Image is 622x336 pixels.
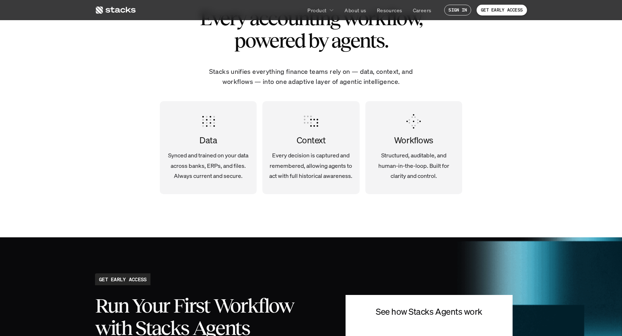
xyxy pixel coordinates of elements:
a: Careers [409,4,436,17]
p: Product [307,6,326,14]
p: Careers [413,6,432,14]
p: Synced and trained on your data across banks, ERPs, and files. Always current and secure. [166,150,251,181]
h2: Every accounting workflow, powered by agents. [185,7,437,51]
h4: Data [166,134,251,147]
p: Structured, auditable, and human-in-the-loop. Built for clarity and control. [371,150,456,181]
p: Stacks unifies everything finance teams rely on — data, context, and workflows — into one adaptiv... [199,66,423,87]
h4: Context [268,134,353,147]
h4: Workflows [371,134,456,147]
p: Resources [377,6,402,14]
a: SIGN IN [444,5,471,15]
p: SIGN IN [449,8,467,13]
h2: GET EARLY ACCESS [99,275,147,283]
p: About us [344,6,366,14]
p: Every decision is captured and remembered, allowing agents to act with full historical awareness. [268,150,353,181]
p: GET EARLY ACCESS [481,8,523,13]
h4: See how Stacks Agents work [371,306,487,318]
a: Resources [373,4,407,17]
a: GET EARLY ACCESS [477,5,527,15]
a: About us [340,4,370,17]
